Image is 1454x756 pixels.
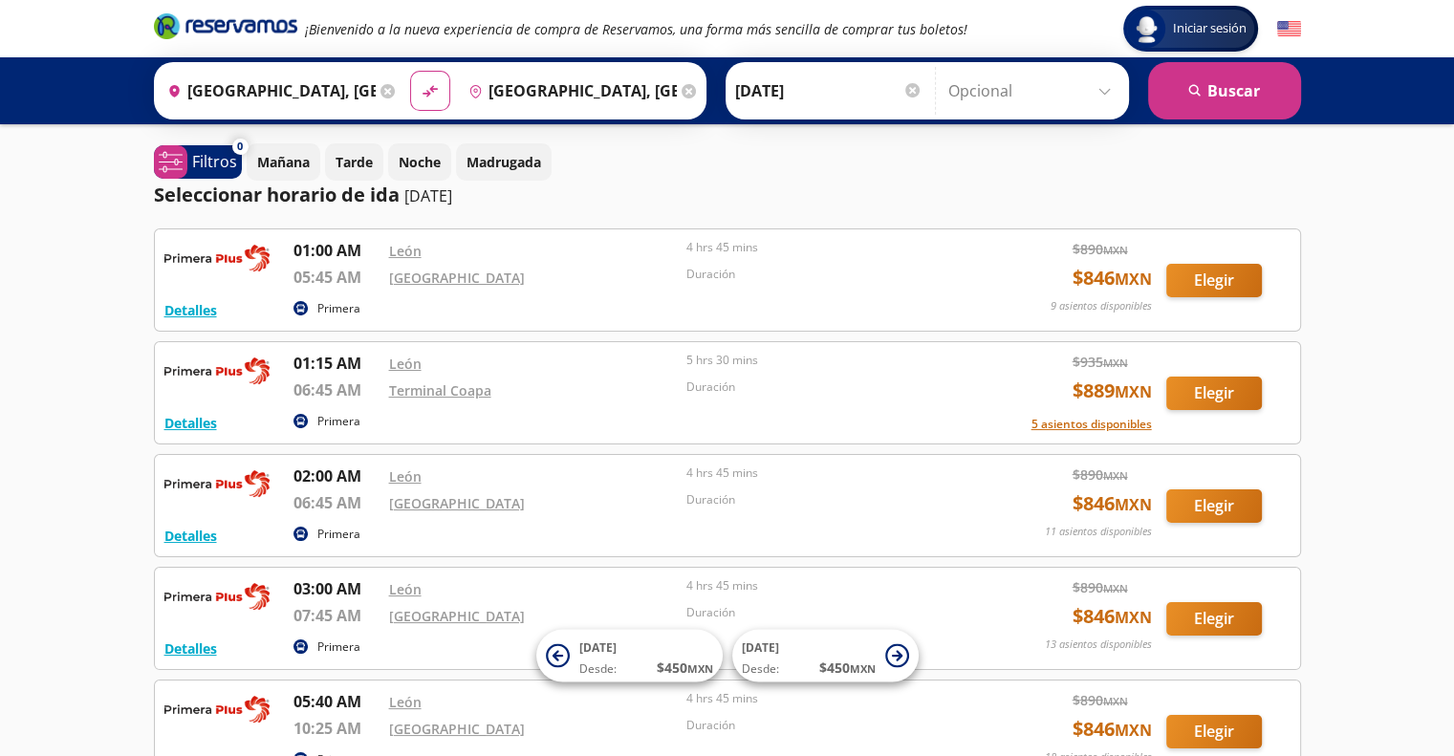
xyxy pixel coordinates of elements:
p: Primera [317,638,360,656]
small: MXN [1103,243,1128,257]
button: [DATE]Desde:$450MXN [732,630,919,682]
button: Elegir [1166,489,1262,523]
input: Buscar Destino [461,67,677,115]
img: RESERVAMOS [164,239,270,277]
span: 0 [237,139,243,155]
span: $ 846 [1073,489,1152,518]
span: $ 846 [1073,602,1152,631]
small: MXN [1115,381,1152,402]
p: 06:45 AM [293,378,380,401]
p: 05:40 AM [293,690,380,713]
p: Primera [317,413,360,430]
small: MXN [1115,269,1152,290]
button: Detalles [164,638,217,659]
p: 07:45 AM [293,604,380,627]
small: MXN [1115,494,1152,515]
small: MXN [687,661,713,676]
small: MXN [1103,356,1128,370]
span: $ 846 [1073,715,1152,744]
a: Terminal Coapa [389,381,491,400]
p: Duración [686,604,975,621]
a: [GEOGRAPHIC_DATA] [389,269,525,287]
span: $ 450 [657,658,713,678]
a: León [389,693,422,711]
input: Opcional [948,67,1119,115]
span: $ 935 [1073,352,1128,372]
p: 5 hrs 30 mins [686,352,975,369]
span: Iniciar sesión [1165,19,1254,38]
span: Desde: [579,660,617,678]
small: MXN [1115,607,1152,628]
p: 4 hrs 45 mins [686,690,975,707]
p: 01:15 AM [293,352,380,375]
span: $ 450 [819,658,876,678]
small: MXN [1115,720,1152,741]
p: Duración [686,717,975,734]
button: Detalles [164,526,217,546]
p: 4 hrs 45 mins [686,577,975,594]
a: León [389,580,422,598]
a: León [389,242,422,260]
p: [DATE] [404,184,452,207]
img: RESERVAMOS [164,577,270,616]
span: Desde: [742,660,779,678]
p: 4 hrs 45 mins [686,239,975,256]
span: $ 890 [1073,577,1128,597]
p: 06:45 AM [293,491,380,514]
span: $ 890 [1073,690,1128,710]
p: 03:00 AM [293,577,380,600]
p: Filtros [192,150,237,173]
p: 13 asientos disponibles [1045,637,1152,653]
small: MXN [1103,694,1128,708]
span: $ 846 [1073,264,1152,292]
button: Tarde [325,143,383,181]
i: Brand Logo [154,11,297,40]
span: $ 890 [1073,464,1128,485]
button: Elegir [1166,602,1262,636]
p: Mañana [257,152,310,172]
img: RESERVAMOS [164,690,270,728]
small: MXN [1103,581,1128,595]
p: 11 asientos disponibles [1045,524,1152,540]
p: Madrugada [467,152,541,172]
button: Elegir [1166,264,1262,297]
a: León [389,355,422,373]
p: 05:45 AM [293,266,380,289]
button: Detalles [164,300,217,320]
span: [DATE] [579,639,617,656]
span: [DATE] [742,639,779,656]
button: English [1277,17,1301,41]
button: Mañana [247,143,320,181]
button: 0Filtros [154,145,242,179]
input: Buscar Origen [160,67,376,115]
p: Duración [686,491,975,508]
p: Noche [399,152,441,172]
p: Tarde [336,152,373,172]
button: Noche [388,143,451,181]
a: [GEOGRAPHIC_DATA] [389,720,525,738]
img: RESERVAMOS [164,352,270,390]
span: $ 890 [1073,239,1128,259]
a: [GEOGRAPHIC_DATA] [389,607,525,625]
p: Duración [686,266,975,283]
p: 9 asientos disponibles [1051,298,1152,314]
button: Detalles [164,413,217,433]
button: [DATE]Desde:$450MXN [536,630,723,682]
p: Primera [317,300,360,317]
p: Duración [686,378,975,396]
button: Buscar [1148,62,1301,119]
img: RESERVAMOS [164,464,270,503]
a: Brand Logo [154,11,297,46]
a: [GEOGRAPHIC_DATA] [389,494,525,512]
button: Elegir [1166,377,1262,410]
p: 02:00 AM [293,464,380,487]
a: León [389,467,422,486]
button: Elegir [1166,715,1262,748]
button: 5 asientos disponibles [1031,416,1152,433]
p: Primera [317,526,360,543]
em: ¡Bienvenido a la nueva experiencia de compra de Reservamos, una forma más sencilla de comprar tus... [305,20,967,38]
p: 4 hrs 45 mins [686,464,975,482]
p: Seleccionar horario de ida [154,181,400,209]
p: 01:00 AM [293,239,380,262]
p: 10:25 AM [293,717,380,740]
